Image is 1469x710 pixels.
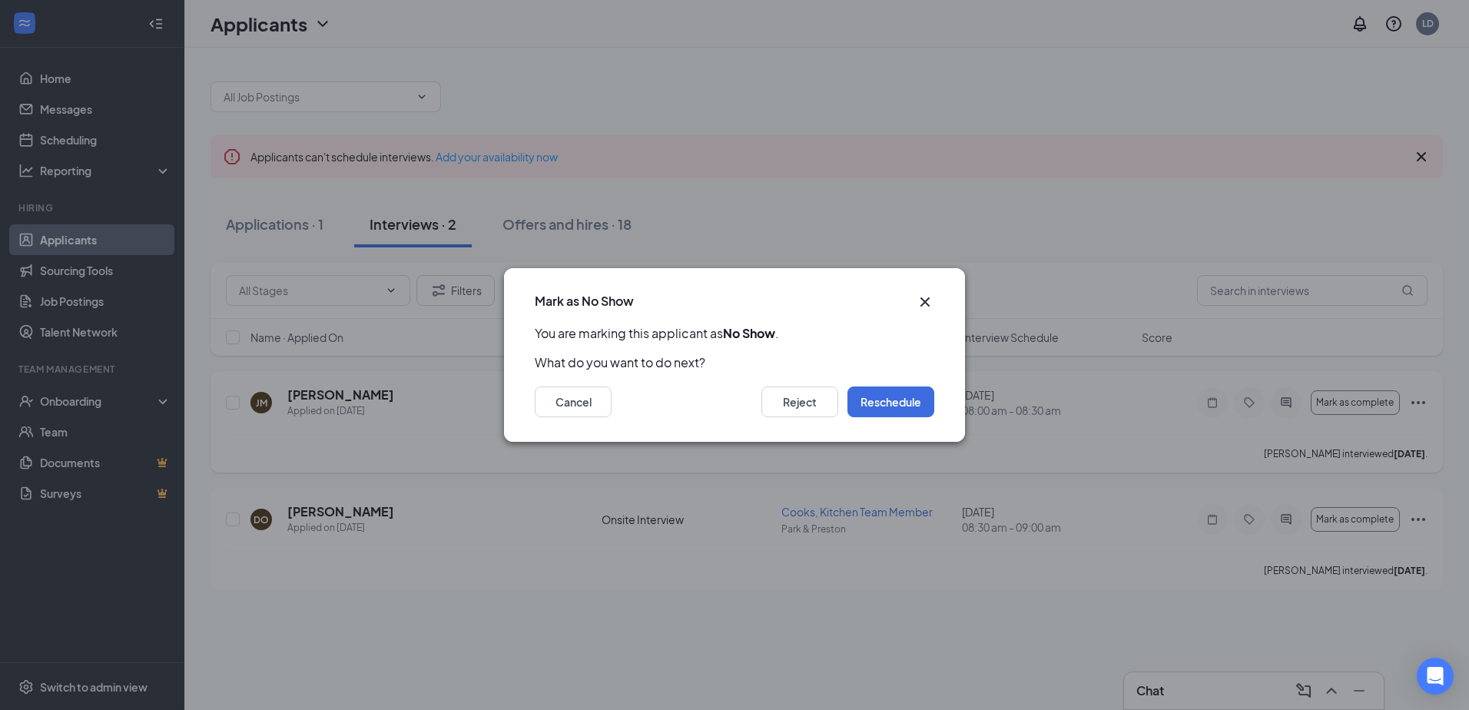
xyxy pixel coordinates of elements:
[535,325,934,342] p: You are marking this applicant as .
[761,387,838,417] button: Reject
[1417,658,1454,695] div: Open Intercom Messenger
[535,293,634,310] h3: Mark as No Show
[916,293,934,311] svg: Cross
[535,387,612,417] button: Cancel
[847,387,934,417] button: Reschedule
[535,354,934,371] p: What do you want to do next?
[723,325,775,341] b: No Show
[916,293,934,311] button: Close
